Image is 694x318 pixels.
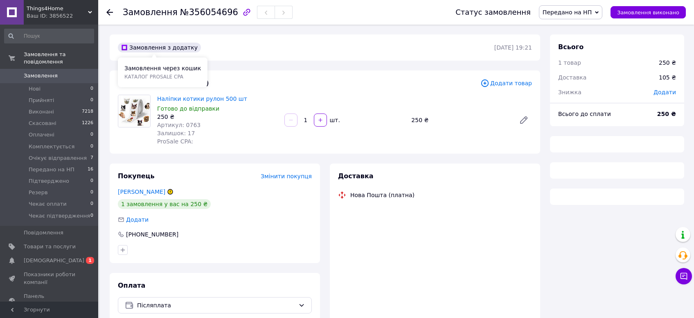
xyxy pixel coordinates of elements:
[558,74,586,81] span: Доставка
[90,97,93,104] span: 0
[118,282,145,289] span: Оплата
[29,108,54,116] span: Виконані
[29,166,74,173] span: Передано на НП
[654,68,681,86] div: 105 ₴
[408,114,512,126] div: 250 ₴
[123,7,178,17] span: Замовлення
[126,216,149,223] span: Додати
[90,177,93,185] span: 0
[29,85,41,93] span: Нові
[90,212,93,220] span: 0
[90,189,93,196] span: 0
[4,29,94,43] input: Пошук
[90,85,93,93] span: 0
[118,57,207,87] div: Замовлення через кошик
[24,229,63,236] span: Повідомлення
[516,112,532,128] a: Редагувати
[24,271,76,286] span: Показники роботи компанії
[24,243,76,250] span: Товари та послуги
[611,6,686,18] button: Замовлення виконано
[90,200,93,208] span: 0
[88,166,93,173] span: 16
[24,72,58,79] span: Замовлення
[118,189,165,195] a: [PERSON_NAME]
[180,7,238,17] span: №356054696
[90,143,93,150] span: 0
[29,120,56,127] span: Скасовані
[29,200,67,208] span: Чекає оплати
[27,12,98,20] div: Ваш ID: 3856522
[86,257,94,264] span: 1
[118,199,211,209] div: 1 замовлення у вас на 250 ₴
[118,95,150,127] img: Наліпки котики рулон 500 шт
[480,79,532,88] span: Додати товар
[118,172,155,180] span: Покупець
[29,189,48,196] span: Резерв
[338,172,374,180] span: Доставка
[90,131,93,139] span: 0
[137,301,295,310] span: Післяплата
[157,105,219,112] span: Готово до відправки
[348,191,417,199] div: Нова Пошта (платна)
[29,131,54,139] span: Оплачені
[455,8,531,16] div: Статус замовлення
[29,177,69,185] span: Підтверджено
[82,108,93,116] span: 7218
[157,122,201,128] span: Артикул: 0763
[543,9,592,16] span: Передано на НП
[328,116,341,124] div: шт.
[676,268,692,284] button: Чат з покупцем
[82,120,93,127] span: 1226
[125,230,179,238] div: [PHONE_NUMBER]
[106,8,113,16] div: Повернутися назад
[29,143,74,150] span: Комплектується
[24,293,76,307] span: Панель управління
[653,89,676,95] span: Додати
[261,173,312,179] span: Змінити покупця
[494,44,532,51] time: [DATE] 19:21
[24,51,98,66] span: Замовлення та повідомлення
[157,113,278,121] div: 250 ₴
[27,5,88,12] span: Things4Home
[157,138,193,145] span: ProSale CPA:
[90,154,93,162] span: 7
[659,59,676,67] div: 250 ₴
[24,257,84,264] span: [DEMOGRAPHIC_DATA]
[157,130,195,136] span: Залишок: 17
[617,9,679,16] span: Замовлення виконано
[558,59,581,66] span: 1 товар
[657,111,676,117] b: 250 ₴
[558,89,581,95] span: Знижка
[29,97,54,104] span: Прийняті
[558,111,611,117] span: Всього до сплати
[118,43,201,52] div: Замовлення з додатку
[29,212,90,220] span: Чекає підтвердження
[157,95,247,102] a: Наліпки котики рулон 500 шт
[124,74,183,79] span: каталог ProSale CPA
[558,43,584,51] span: Всього
[29,154,87,162] span: Очікує відправлення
